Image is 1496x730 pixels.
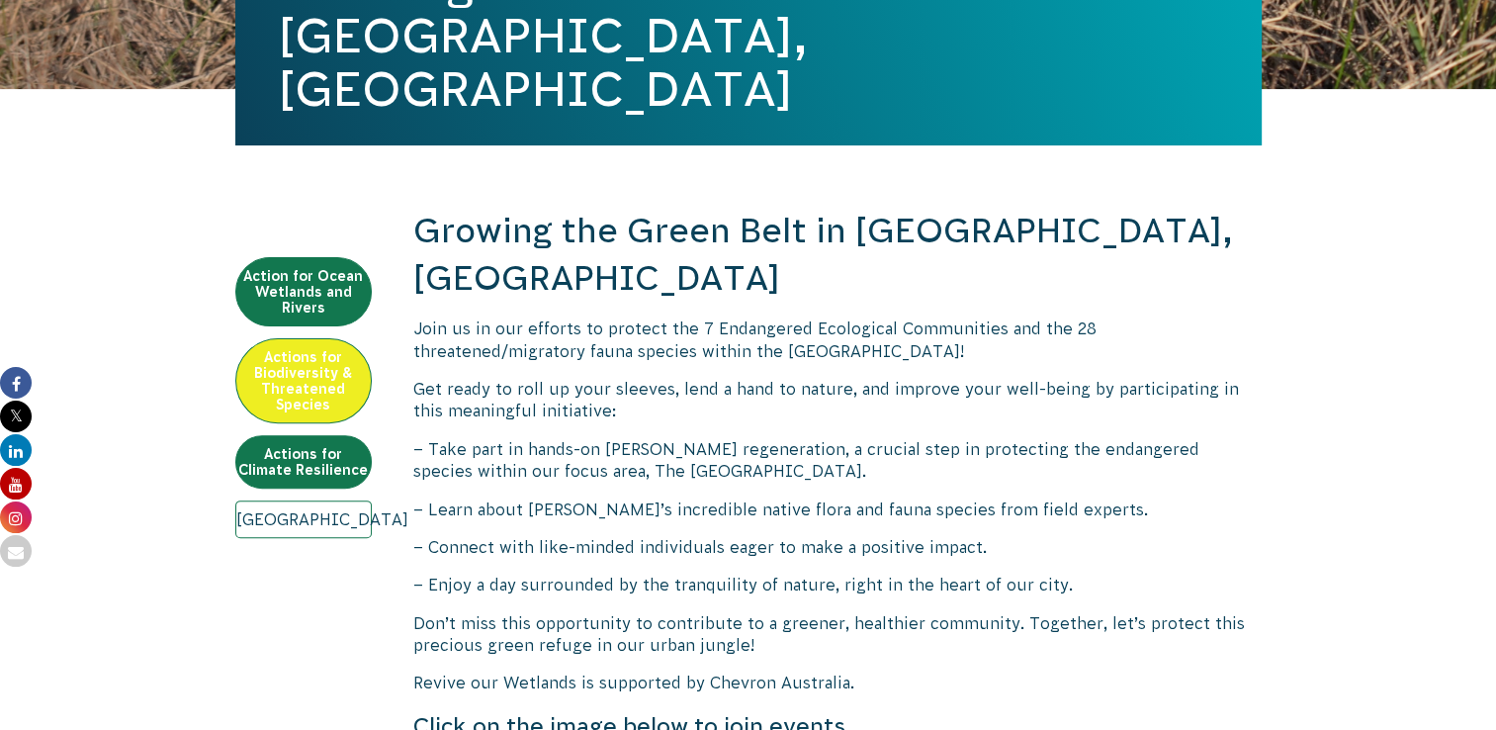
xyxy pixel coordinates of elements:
[413,538,987,556] span: – Connect with like-minded individuals eager to make a positive impact.
[413,319,1097,359] span: Join us in our efforts to protect the 7 Endangered Ecological Communities and the 28 threatened/m...
[413,576,1073,593] span: – Enjoy a day surrounded by the tranquility of nature, right in the heart of our city.
[235,257,372,326] a: Action for Ocean Wetlands and Rivers
[235,338,372,423] a: Actions for Biodiversity & Threatened Species
[413,614,1245,654] span: Don’t miss this opportunity to contribute to a greener, healthier community. Together, let’s prot...
[235,435,372,489] a: Actions for Climate Resilience
[413,208,1262,302] h2: Growing the Green Belt in [GEOGRAPHIC_DATA], [GEOGRAPHIC_DATA]
[413,674,854,691] span: Revive our Wetlands is supported by Chevron Australia.
[413,501,1148,518] span: – Learn about [PERSON_NAME]’s incredible native flora and fauna species from field experts.
[413,440,1199,480] span: – Take part in hands-on [PERSON_NAME] regeneration, a crucial step in protecting the endangered s...
[413,380,1239,419] span: Get ready to roll up your sleeves, lend a hand to nature, and improve your well-being by particip...
[235,501,372,538] a: [GEOGRAPHIC_DATA]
